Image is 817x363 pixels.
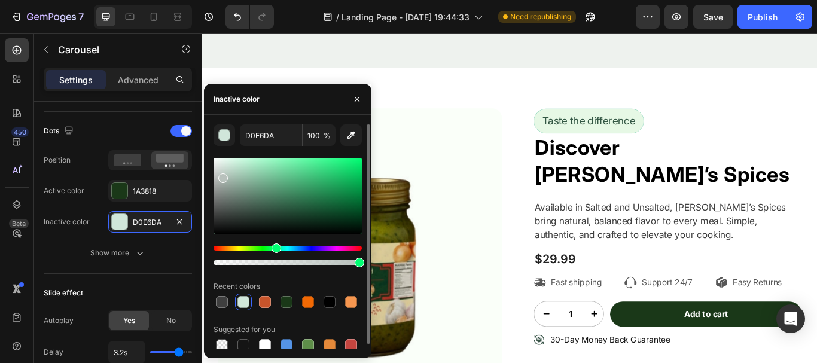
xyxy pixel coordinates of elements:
div: $29.99 [387,254,437,274]
p: Fast shipping [407,284,467,297]
div: 450 [11,127,29,137]
div: Undo/Redo [225,5,274,29]
div: Publish [748,11,778,23]
div: Beta [9,219,29,228]
span: No [166,315,176,326]
p: Settings [59,74,93,86]
span: Yes [123,315,135,326]
div: Open Intercom Messenger [776,304,805,333]
div: Recent colors [214,281,260,292]
div: Add to cart [562,321,614,334]
div: Inactive color [44,216,90,227]
span: Need republishing [510,11,571,22]
div: Dots [44,123,76,139]
div: Show more [90,247,146,259]
div: Autoplay [44,315,74,326]
p: Advanced [118,74,158,86]
span: Save [703,12,723,22]
button: Add to cart [476,313,700,342]
p: Support 24/7 [513,284,572,297]
button: increment [443,313,472,341]
input: quantity [416,313,443,341]
input: Auto [109,341,145,363]
div: Suggested for you [214,324,275,335]
div: Active color [44,185,84,196]
span: Landing Page - [DATE] 19:44:33 [342,11,470,23]
button: 7 [5,5,89,29]
input: Eg: FFFFFF [240,124,302,146]
span: / [336,11,339,23]
div: D0E6DA [133,217,167,228]
p: Easy Returns [619,284,676,297]
button: Save [693,5,733,29]
div: Delay [44,347,63,358]
p: 7 [78,10,84,24]
button: Show more [44,242,192,264]
span: % [324,130,331,141]
button: decrement [388,313,416,341]
p: Available in Salted and Unsalted, [PERSON_NAME]’s Spices bring natural, balanced flavor to every ... [388,194,699,243]
div: 1A3818 [133,186,189,197]
iframe: Design area [202,33,817,363]
p: Taste the difference [397,93,505,111]
div: Position [44,155,71,166]
h2: Discover [PERSON_NAME]’s Spices [387,117,700,181]
div: Inactive color [214,94,260,105]
div: Slide effect [44,288,83,298]
button: Publish [737,5,788,29]
p: Carousel [58,42,160,57]
div: Hue [214,246,362,251]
